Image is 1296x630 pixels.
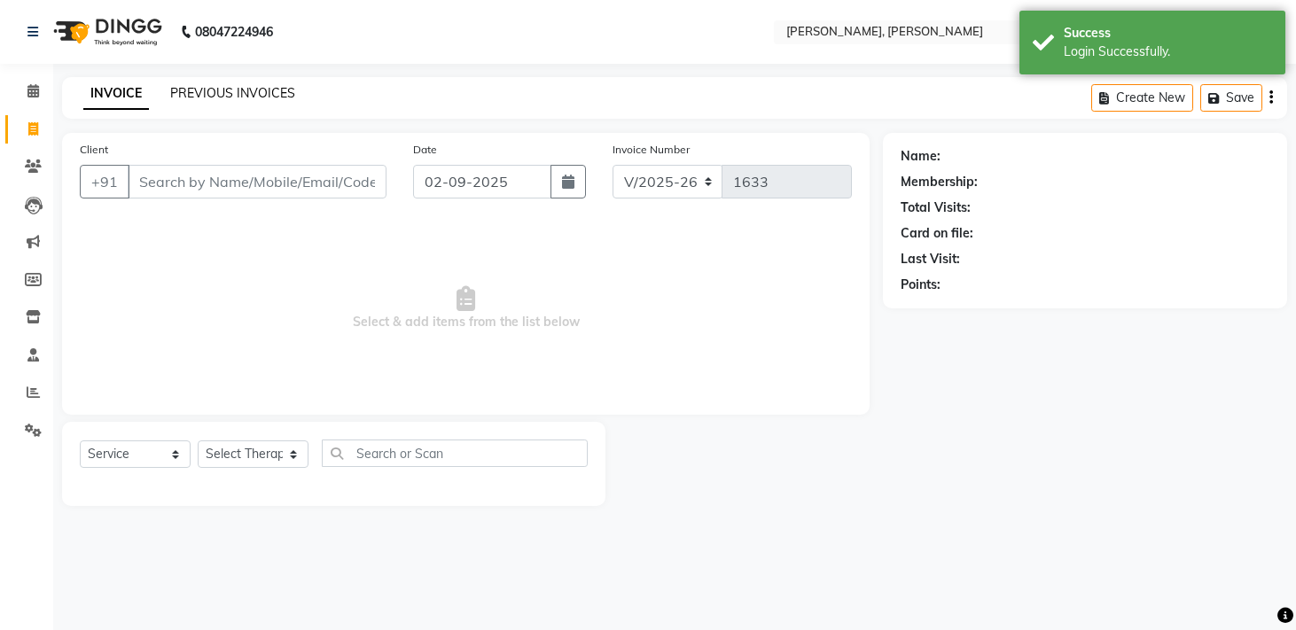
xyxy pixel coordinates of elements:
span: Select & add items from the list below [80,220,852,397]
div: Login Successfully. [1064,43,1272,61]
a: INVOICE [83,78,149,110]
label: Date [413,142,437,158]
a: PREVIOUS INVOICES [170,85,295,101]
div: Points: [901,276,941,294]
div: Card on file: [901,224,973,243]
div: Last Visit: [901,250,960,268]
div: Total Visits: [901,198,971,217]
div: Name: [901,147,941,166]
button: Save [1200,84,1262,112]
img: logo [45,7,167,57]
div: Membership: [901,173,978,191]
button: Create New [1091,84,1193,112]
input: Search by Name/Mobile/Email/Code [128,165,386,198]
label: Invoice Number [613,142,690,158]
b: 08047224946 [195,7,273,57]
label: Client [80,142,108,158]
button: +91 [80,165,129,198]
div: Success [1064,24,1272,43]
input: Search or Scan [322,439,588,467]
